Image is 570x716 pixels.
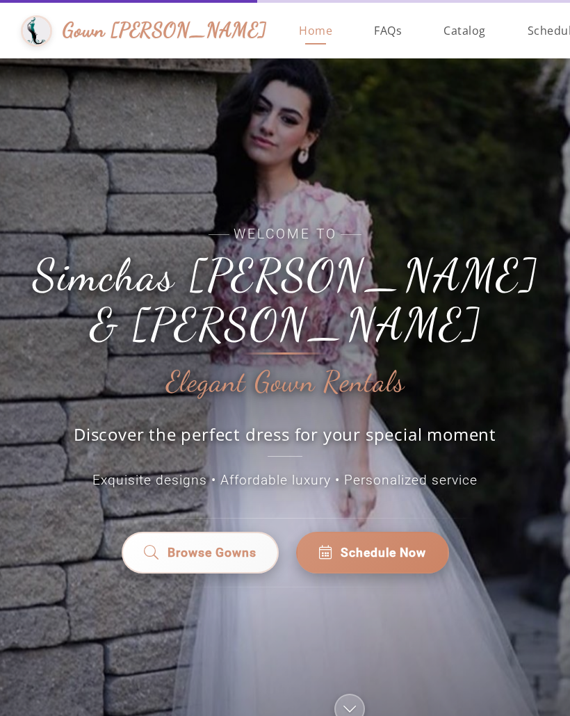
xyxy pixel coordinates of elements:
[168,544,256,562] span: Browse Gowns
[341,544,426,562] span: Schedule Now
[166,366,405,398] h2: Elegant Gown Rentals
[59,423,511,457] p: Discover the perfect dress for your special moment
[285,3,346,58] a: Home
[21,15,52,47] img: Gown Gmach Logo
[374,23,402,38] span: FAQs
[443,23,486,38] span: Catalog
[21,12,253,50] a: Gown [PERSON_NAME]
[14,251,556,349] h1: Simchas [PERSON_NAME] & [PERSON_NAME]
[299,23,332,38] span: Home
[360,3,416,58] a: FAQs
[430,3,500,58] a: Catalog
[14,225,556,245] span: Welcome to
[63,15,266,45] span: Gown [PERSON_NAME]
[14,471,556,491] p: Exquisite designs • Affordable luxury • Personalized service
